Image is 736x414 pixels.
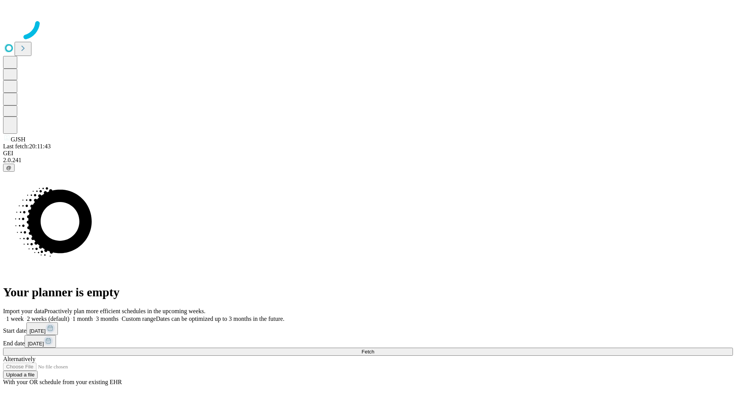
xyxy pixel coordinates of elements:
[30,328,46,334] span: [DATE]
[44,308,205,314] span: Proactively plan more efficient schedules in the upcoming weeks.
[3,348,733,356] button: Fetch
[3,150,733,157] div: GEI
[6,165,11,171] span: @
[27,315,69,322] span: 2 weeks (default)
[72,315,93,322] span: 1 month
[3,164,15,172] button: @
[3,143,51,149] span: Last fetch: 20:11:43
[3,335,733,348] div: End date
[122,315,156,322] span: Custom range
[3,308,44,314] span: Import your data
[11,136,25,143] span: GJSH
[3,379,122,385] span: With your OR schedule from your existing EHR
[3,157,733,164] div: 2.0.241
[3,322,733,335] div: Start date
[25,335,56,348] button: [DATE]
[3,285,733,299] h1: Your planner is empty
[96,315,118,322] span: 3 months
[3,356,35,362] span: Alternatively
[3,371,38,379] button: Upload a file
[156,315,284,322] span: Dates can be optimized up to 3 months in the future.
[26,322,58,335] button: [DATE]
[28,341,44,347] span: [DATE]
[6,315,24,322] span: 1 week
[361,349,374,355] span: Fetch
